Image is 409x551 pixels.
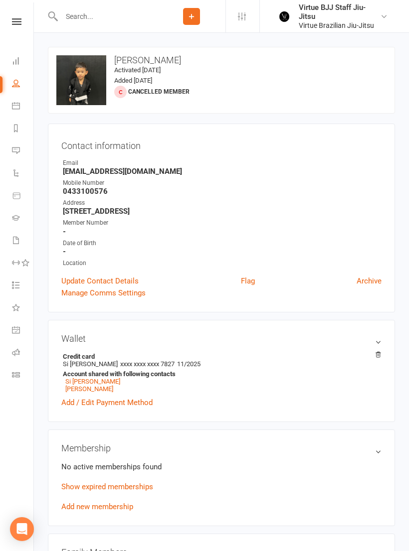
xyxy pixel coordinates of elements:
h3: Contact information [61,137,382,151]
input: Search... [58,9,158,23]
strong: [EMAIL_ADDRESS][DOMAIN_NAME] [63,167,382,176]
h3: [PERSON_NAME] [56,55,387,65]
strong: 0433100576 [63,187,382,196]
div: Mobile Number [63,178,382,188]
a: Product Sales [12,185,34,208]
a: People [12,73,34,96]
img: image1750660556.png [56,55,106,105]
a: Si [PERSON_NAME] [65,378,120,385]
strong: Account shared with following contacts [63,370,377,378]
a: Dashboard [12,51,34,73]
a: Add / Edit Payment Method [61,397,153,409]
a: Flag [241,275,255,287]
li: Si [PERSON_NAME] [61,351,382,394]
strong: [STREET_ADDRESS] [63,207,382,216]
a: Calendar [12,96,34,118]
h3: Membership [61,443,382,453]
a: [PERSON_NAME] [65,385,113,393]
div: Address [63,198,382,208]
a: Class kiosk mode [12,365,34,387]
div: Email [63,158,382,168]
strong: - [63,227,382,236]
a: Show expired memberships [61,482,153,491]
span: 11/2025 [177,360,201,368]
div: Virtue Brazilian Jiu-Jitsu [299,21,380,30]
strong: - [63,247,382,256]
time: Activated [DATE] [114,66,161,74]
a: Roll call kiosk mode [12,342,34,365]
a: Reports [12,118,34,140]
img: thumb_image1665449447.png [274,6,294,26]
strong: Credit card [63,353,377,360]
span: xxxx xxxx xxxx 7827 [120,360,175,368]
div: Date of Birth [63,239,382,248]
time: Added [DATE] [114,77,152,84]
p: No active memberships found [61,461,382,473]
a: Manage Comms Settings [61,287,146,299]
div: Virtue BJJ Staff Jiu-Jitsu [299,3,380,21]
a: General attendance kiosk mode [12,320,34,342]
a: Archive [357,275,382,287]
a: Add new membership [61,502,133,511]
span: Cancelled member [128,88,190,95]
div: Location [63,259,382,268]
a: What's New [12,297,34,320]
div: Open Intercom Messenger [10,517,34,541]
h3: Wallet [61,333,382,344]
a: Update Contact Details [61,275,139,287]
div: Member Number [63,218,382,228]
